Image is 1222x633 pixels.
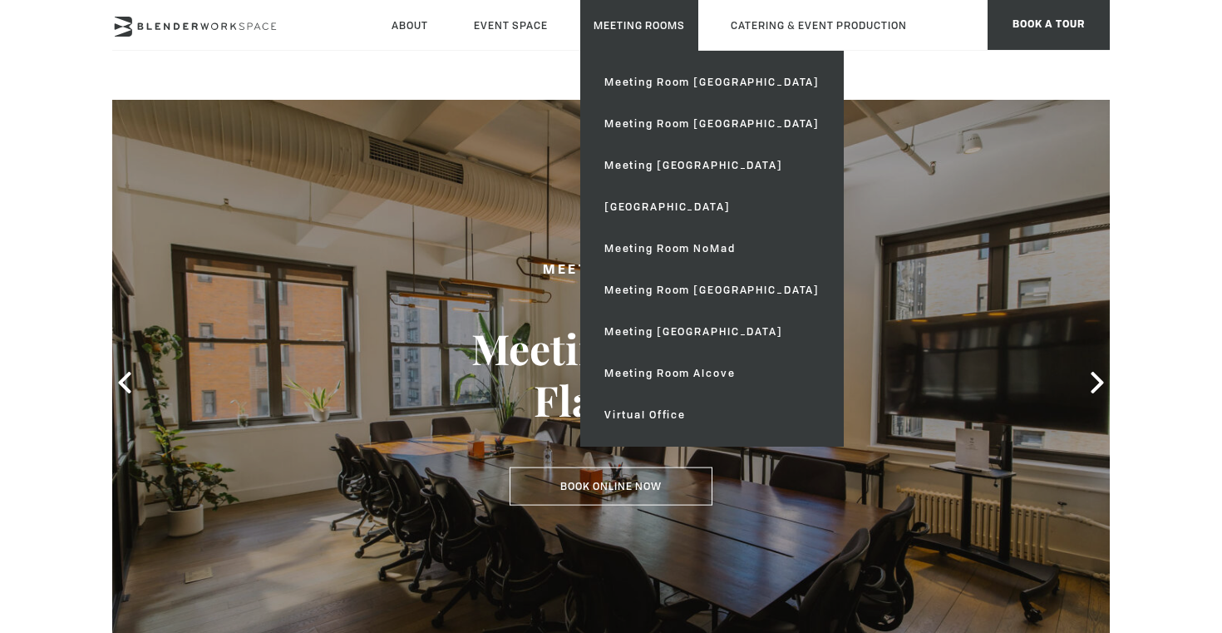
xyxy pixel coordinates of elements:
[591,394,833,436] a: Virtual Office
[591,145,833,186] a: Meeting [GEOGRAPHIC_DATA]
[591,228,833,270] a: Meeting Room NoMad
[591,353,833,394] a: Meeting Room Alcove
[510,467,712,506] a: Book Online Now
[591,311,833,353] a: Meeting [GEOGRAPHIC_DATA]
[591,270,833,311] a: Meeting Room [GEOGRAPHIC_DATA]
[591,103,833,145] a: Meeting Room [GEOGRAPHIC_DATA]
[591,186,833,228] a: [GEOGRAPHIC_DATA]
[591,62,833,103] a: Meeting Room [GEOGRAPHIC_DATA]
[420,323,802,426] h3: Meeting Room Flatiron
[420,260,802,281] h2: Meeting Space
